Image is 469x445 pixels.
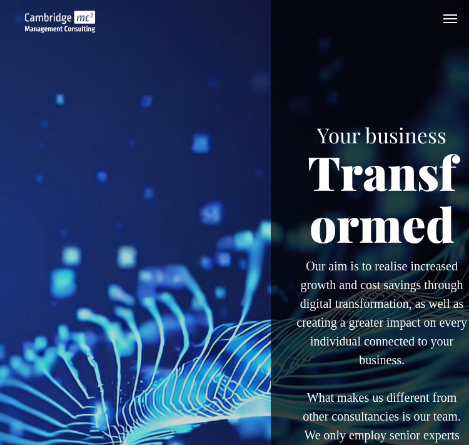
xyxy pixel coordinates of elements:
[438,6,463,31] button: menu
[317,121,446,148] span: Your business
[25,11,95,33] img: Cambridge Management Logo
[308,140,456,255] span: Transformed
[296,259,467,367] span: Our aim is to realise increased growth and cost savings through digital transformation, as well a...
